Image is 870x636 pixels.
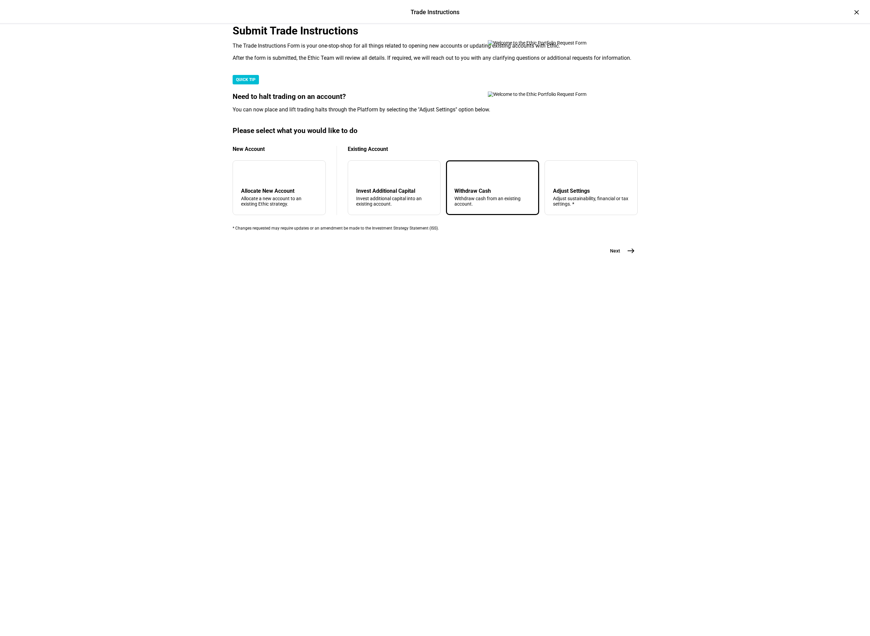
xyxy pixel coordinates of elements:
[488,91,609,97] img: Welcome to the Ethic Portfolio Request Form
[553,196,629,207] div: Adjust sustainability, financial or tax settings. *
[348,146,638,152] div: Existing Account
[356,196,432,207] div: Invest additional capital into an existing account.
[851,7,862,18] div: ×
[454,196,531,207] div: Withdraw cash from an existing account.
[233,146,326,152] div: New Account
[233,226,638,231] div: * Changes requested may require updates or an amendment be made to the Investment Strategy Statem...
[233,24,638,37] div: Submit Trade Instructions
[242,170,251,178] mat-icon: add
[602,244,638,258] button: Next
[553,188,629,194] div: Adjust Settings
[456,170,464,178] mat-icon: arrow_upward
[610,247,620,254] span: Next
[454,188,531,194] div: Withdraw Cash
[233,55,638,61] div: After the form is submitted, the Ethic Team will review all details. If required, we will reach o...
[553,169,564,180] mat-icon: tune
[358,170,366,178] mat-icon: arrow_downward
[233,127,638,135] div: Please select what you would like to do
[233,75,259,84] div: QUICK TIP
[356,188,432,194] div: Invest Additional Capital
[627,247,635,255] mat-icon: east
[233,43,638,49] div: The Trade Instructions Form is your one-stop-shop for all things related to opening new accounts ...
[233,106,638,113] div: You can now place and lift trading halts through the Platform by selecting the "Adjust Settings" ...
[241,196,317,207] div: Allocate a new account to an existing Ethic strategy.
[233,92,638,101] div: Need to halt trading on an account?
[241,188,317,194] div: Allocate New Account
[411,8,459,17] div: Trade Instructions
[488,40,609,46] img: Welcome to the Ethic Portfolio Request Form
